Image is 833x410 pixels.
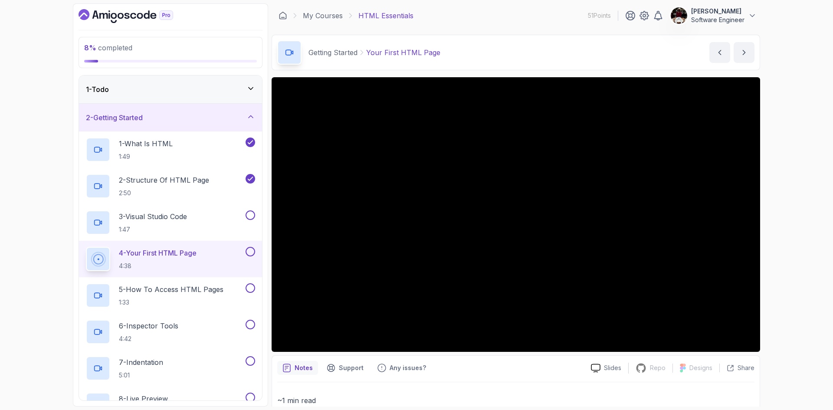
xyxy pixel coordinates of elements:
[119,321,178,331] p: 6 - Inspector Tools
[119,152,173,161] p: 1:49
[584,364,628,373] a: Slides
[339,364,364,372] p: Support
[119,284,223,295] p: 5 - How To Access HTML Pages
[119,371,163,380] p: 5:01
[650,364,666,372] p: Repo
[390,364,426,372] p: Any issues?
[671,7,687,24] img: user profile image
[79,75,262,103] button: 1-Todo
[119,225,187,234] p: 1:47
[86,247,255,271] button: 4-Your First HTML Page4:38
[86,210,255,235] button: 3-Visual Studio Code1:47
[588,11,611,20] p: 51 Points
[84,43,96,52] span: 8 %
[366,47,440,58] p: Your First HTML Page
[321,361,369,375] button: Support button
[86,112,143,123] h3: 2 - Getting Started
[119,175,209,185] p: 2 - Structure Of HTML Page
[372,361,431,375] button: Feedback button
[119,211,187,222] p: 3 - Visual Studio Code
[670,7,757,24] button: user profile image[PERSON_NAME]Software Engineer
[84,43,132,52] span: completed
[86,320,255,344] button: 6-Inspector Tools4:42
[119,138,173,149] p: 1 - What Is HTML
[358,10,413,21] p: HTML Essentials
[277,394,754,407] p: ~1 min read
[119,394,168,404] p: 8 - Live Preview
[119,262,197,270] p: 4:38
[86,356,255,380] button: 7-Indentation5:01
[79,104,262,131] button: 2-Getting Started
[689,364,712,372] p: Designs
[604,364,621,372] p: Slides
[277,361,318,375] button: notes button
[119,298,223,307] p: 1:33
[79,9,193,23] a: Dashboard
[308,47,357,58] p: Getting Started
[734,42,754,63] button: next content
[691,16,744,24] p: Software Engineer
[119,248,197,258] p: 4 - Your First HTML Page
[86,283,255,308] button: 5-How To Access HTML Pages1:33
[719,364,754,372] button: Share
[119,357,163,367] p: 7 - Indentation
[279,11,287,20] a: Dashboard
[691,7,744,16] p: [PERSON_NAME]
[86,84,109,95] h3: 1 - Todo
[295,364,313,372] p: Notes
[303,10,343,21] a: My Courses
[119,189,209,197] p: 2:50
[86,174,255,198] button: 2-Structure Of HTML Page2:50
[709,42,730,63] button: previous content
[119,335,178,343] p: 4:42
[86,138,255,162] button: 1-What Is HTML1:49
[738,364,754,372] p: Share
